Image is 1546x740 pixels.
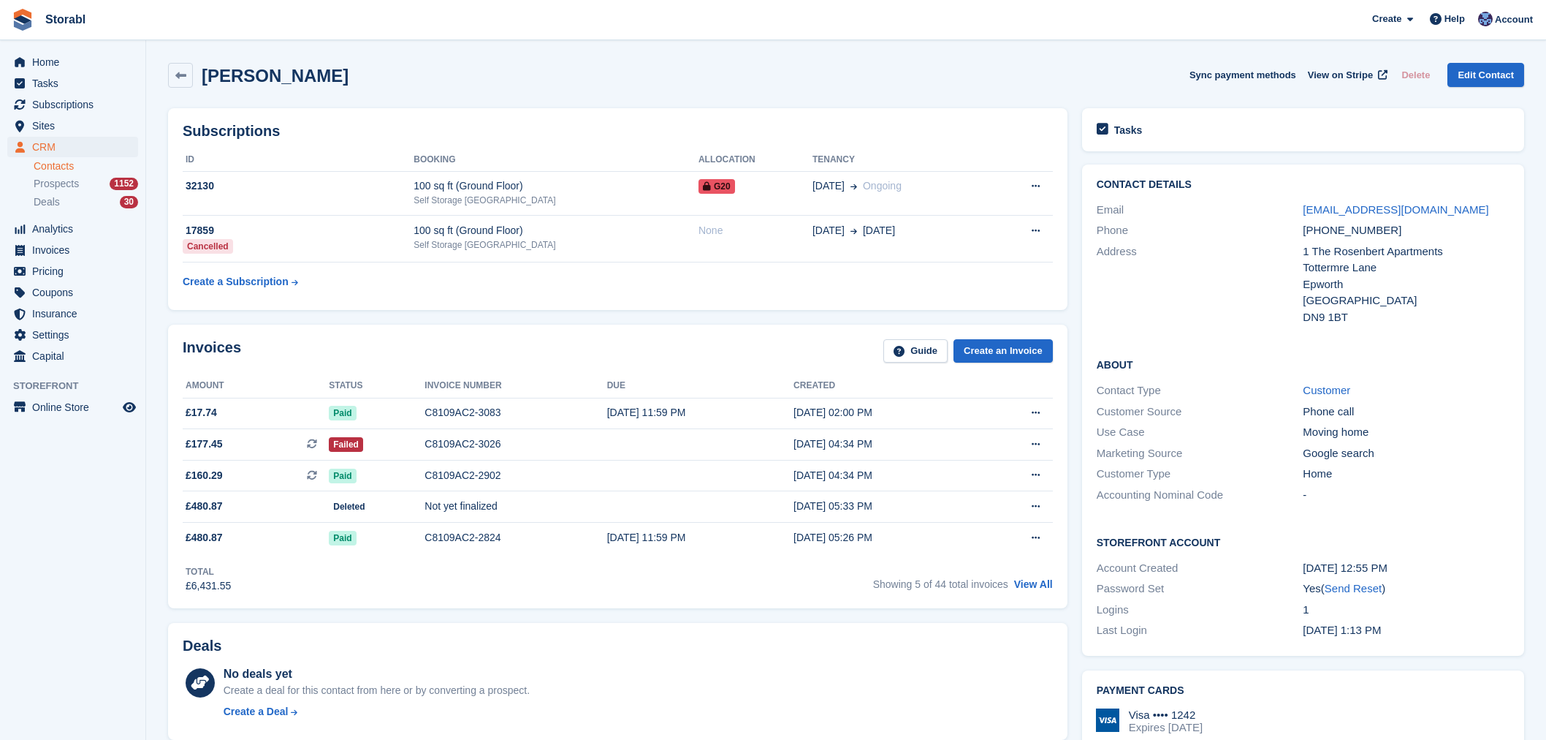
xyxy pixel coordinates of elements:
[873,578,1008,590] span: Showing 5 of 44 total invoices
[1097,466,1303,483] div: Customer Type
[1303,292,1509,309] div: [GEOGRAPHIC_DATA]
[414,148,698,172] th: Booking
[698,148,812,172] th: Allocation
[7,240,138,260] a: menu
[329,531,356,545] span: Paid
[793,468,980,483] div: [DATE] 04:34 PM
[607,374,793,398] th: Due
[414,178,698,194] div: 100 sq ft (Ground Floor)
[793,405,980,420] div: [DATE] 02:00 PM
[863,223,895,238] span: [DATE]
[7,303,138,324] a: menu
[1097,445,1303,462] div: Marketing Source
[7,116,138,136] a: menu
[424,530,606,545] div: C8109AC2-2824
[1097,222,1303,239] div: Phone
[32,240,120,260] span: Invoices
[1325,582,1382,594] a: Send Reset
[793,437,980,452] div: [DATE] 04:34 PM
[607,530,793,545] div: [DATE] 11:59 PM
[224,683,530,698] div: Create a deal for this contact from here or by converting a prospect.
[183,178,414,194] div: 32130
[183,148,414,172] th: ID
[183,339,241,363] h2: Invoices
[1447,63,1524,87] a: Edit Contact
[424,468,606,483] div: C8109AC2-2902
[186,578,231,594] div: £6,431.55
[1114,124,1143,137] h2: Tasks
[1321,582,1385,594] span: ( )
[863,180,902,192] span: Ongoing
[1478,12,1493,26] img: Tegan Ewart
[7,397,138,418] a: menu
[1129,709,1203,722] div: Visa •••• 1242
[39,7,91,31] a: Storabl
[1302,63,1390,87] a: View on Stripe
[1303,466,1509,483] div: Home
[34,195,138,210] a: Deals 30
[329,437,363,452] span: Failed
[224,665,530,683] div: No deals yet
[607,405,793,420] div: [DATE] 11:59 PM
[1097,243,1303,326] div: Address
[7,94,138,115] a: menu
[7,137,138,157] a: menu
[202,66,349,86] h2: [PERSON_NAME]
[7,219,138,239] a: menu
[698,179,735,194] span: G20
[1303,560,1509,577] div: [DATE] 12:55 PM
[32,261,120,282] span: Pricing
[424,405,606,420] div: C8109AC2-3083
[1303,424,1509,441] div: Moving home
[329,406,356,420] span: Paid
[32,137,120,157] span: CRM
[1444,12,1465,26] span: Help
[1014,578,1053,590] a: View All
[32,282,120,303] span: Coupons
[1097,685,1509,697] h2: Payment cards
[793,499,980,514] div: [DATE] 05:33 PM
[1097,382,1303,399] div: Contact Type
[110,178,138,190] div: 1152
[1303,203,1488,216] a: [EMAIL_ADDRESS][DOMAIN_NAME]
[1303,243,1509,260] div: 1 The Rosenbert Apartments
[1097,404,1303,420] div: Customer Source
[1303,222,1509,239] div: [PHONE_NUMBER]
[1096,709,1119,732] img: Visa Logo
[186,499,223,514] span: £480.87
[698,223,812,238] div: None
[34,195,60,209] span: Deals
[1097,424,1303,441] div: Use Case
[183,374,329,398] th: Amount
[424,437,606,452] div: C8109AC2-3026
[183,268,298,295] a: Create a Subscription
[1097,602,1303,619] div: Logins
[1129,721,1203,734] div: Expires [DATE]
[1303,602,1509,619] div: 1
[7,73,138,94] a: menu
[7,325,138,345] a: menu
[32,303,120,324] span: Insurance
[32,116,120,136] span: Sites
[1303,276,1509,293] div: Epworth
[1303,445,1509,462] div: Google search
[34,177,79,191] span: Prospects
[32,346,120,366] span: Capital
[1308,68,1373,83] span: View on Stripe
[812,148,991,172] th: Tenancy
[32,325,120,345] span: Settings
[329,499,369,514] span: Deleted
[183,239,233,254] div: Cancelled
[424,499,606,514] div: Not yet finalized
[953,339,1053,363] a: Create an Invoice
[812,178,845,194] span: [DATE]
[1097,535,1509,549] h2: Storefront Account
[793,374,980,398] th: Created
[224,704,530,720] a: Create a Deal
[1303,624,1381,636] time: 2023-04-28 12:13:50 UTC
[120,196,138,208] div: 30
[1097,622,1303,639] div: Last Login
[32,397,120,418] span: Online Store
[224,704,289,720] div: Create a Deal
[1303,581,1509,597] div: Yes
